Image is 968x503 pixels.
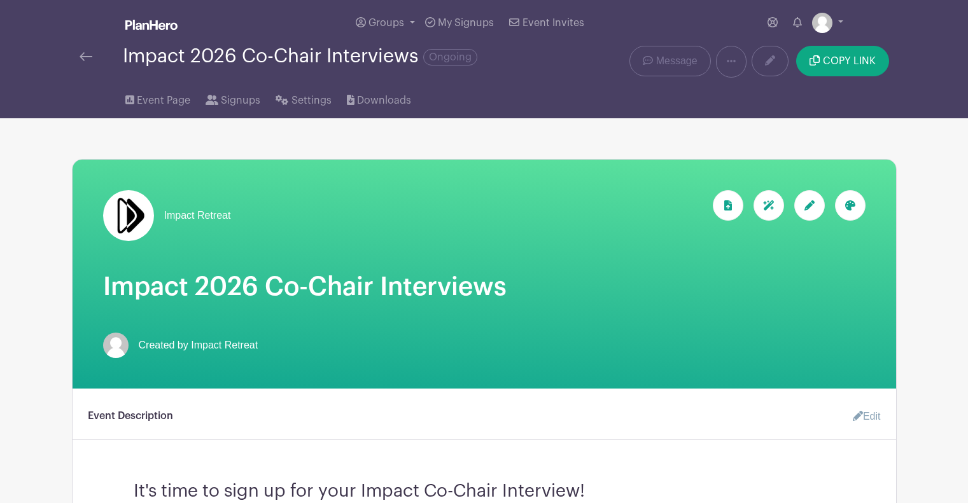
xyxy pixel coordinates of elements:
[423,49,477,65] span: Ongoing
[125,78,190,118] a: Event Page
[629,46,710,76] a: Message
[843,404,881,429] a: Edit
[103,190,231,241] a: Impact Retreat
[80,52,92,61] img: back-arrow-29a5d9b10d5bd6ae65dc969a981735edf675c4d7a1fe02e03b50dbd4ba3cdb55.svg
[139,338,258,353] span: Created by Impact Retreat
[103,333,129,358] img: default-ce2991bfa6775e67f084385cd625a349d9dcbb7a52a09fb2fda1e96e2d18dcdb.png
[347,78,411,118] a: Downloads
[221,93,260,108] span: Signups
[134,471,835,502] h3: It's time to sign up for your Impact Co-Chair Interview!
[103,272,866,302] h1: Impact 2026 Co-Chair Interviews
[164,208,231,223] span: Impact Retreat
[276,78,331,118] a: Settings
[656,53,698,69] span: Message
[523,18,584,28] span: Event Invites
[125,20,178,30] img: logo_white-6c42ec7e38ccf1d336a20a19083b03d10ae64f83f12c07503d8b9e83406b4c7d.svg
[123,46,477,67] div: Impact 2026 Co-Chair Interviews
[368,18,404,28] span: Groups
[137,93,190,108] span: Event Page
[357,93,411,108] span: Downloads
[291,93,332,108] span: Settings
[796,46,888,76] button: COPY LINK
[103,190,154,241] img: Double%20Arrow%20Logo.jpg
[88,410,173,422] h6: Event Description
[812,13,832,33] img: default-ce2991bfa6775e67f084385cd625a349d9dcbb7a52a09fb2fda1e96e2d18dcdb.png
[438,18,494,28] span: My Signups
[206,78,260,118] a: Signups
[823,56,876,66] span: COPY LINK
